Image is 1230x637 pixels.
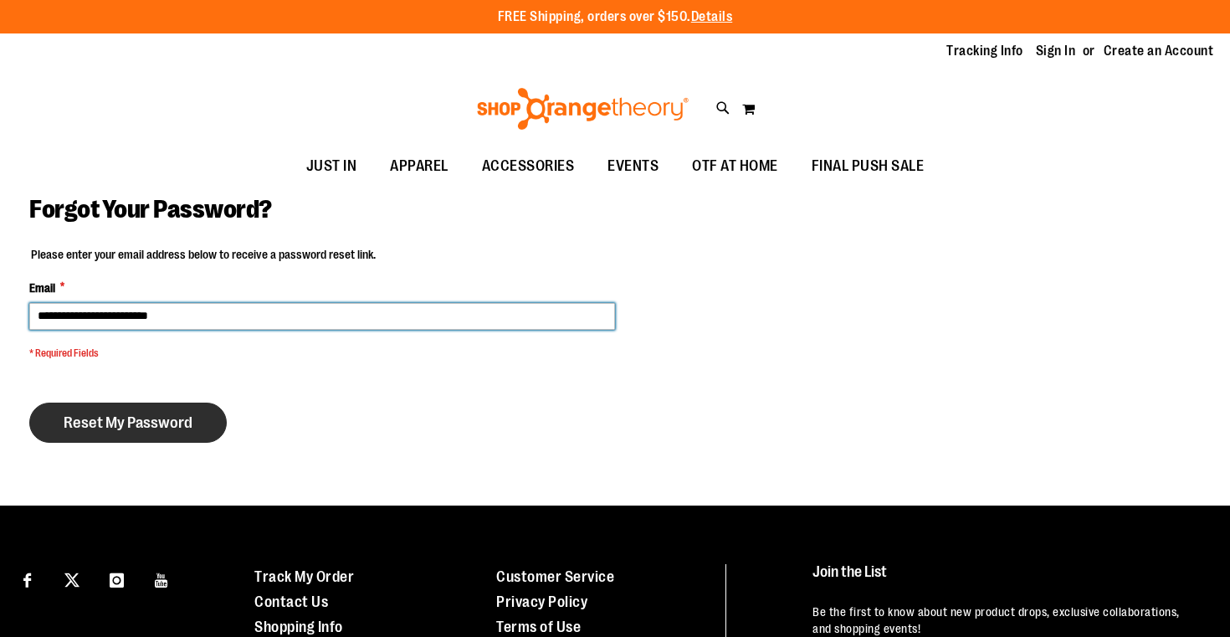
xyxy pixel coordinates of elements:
a: Track My Order [254,568,354,585]
a: Visit our Instagram page [102,564,131,593]
a: Create an Account [1104,42,1214,60]
a: Visit our Facebook page [13,564,42,593]
span: JUST IN [306,147,357,185]
h4: Join the List [812,564,1197,595]
span: APPAREL [390,147,448,185]
span: EVENTS [607,147,659,185]
a: Privacy Policy [496,593,587,610]
a: OTF AT HOME [675,147,795,186]
a: Visit our X page [58,564,87,593]
legend: Please enter your email address below to receive a password reset link. [29,246,377,263]
a: FINAL PUSH SALE [795,147,941,186]
span: Reset My Password [64,414,192,432]
span: FINAL PUSH SALE [812,147,925,185]
img: Twitter [64,573,79,588]
a: JUST IN [290,147,374,186]
button: Reset My Password [29,403,227,443]
a: EVENTS [591,147,675,186]
a: Sign In [1036,42,1076,60]
span: Forgot Your Password? [29,195,272,223]
span: Email [29,280,55,296]
img: Shop Orangetheory [474,88,691,130]
a: Visit our Youtube page [147,564,177,593]
p: FREE Shipping, orders over $150. [498,8,733,27]
p: Be the first to know about new product drops, exclusive collaborations, and shopping events! [812,604,1197,637]
a: Contact Us [254,593,328,610]
a: Details [691,9,733,24]
span: OTF AT HOME [692,147,778,185]
span: * Required Fields [29,347,615,361]
a: Terms of Use [496,619,581,635]
a: Shopping Info [254,619,343,635]
a: Tracking Info [946,42,1023,60]
a: APPAREL [373,147,465,186]
a: ACCESSORIES [465,147,592,186]
span: ACCESSORIES [482,147,575,185]
a: Customer Service [496,568,614,585]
